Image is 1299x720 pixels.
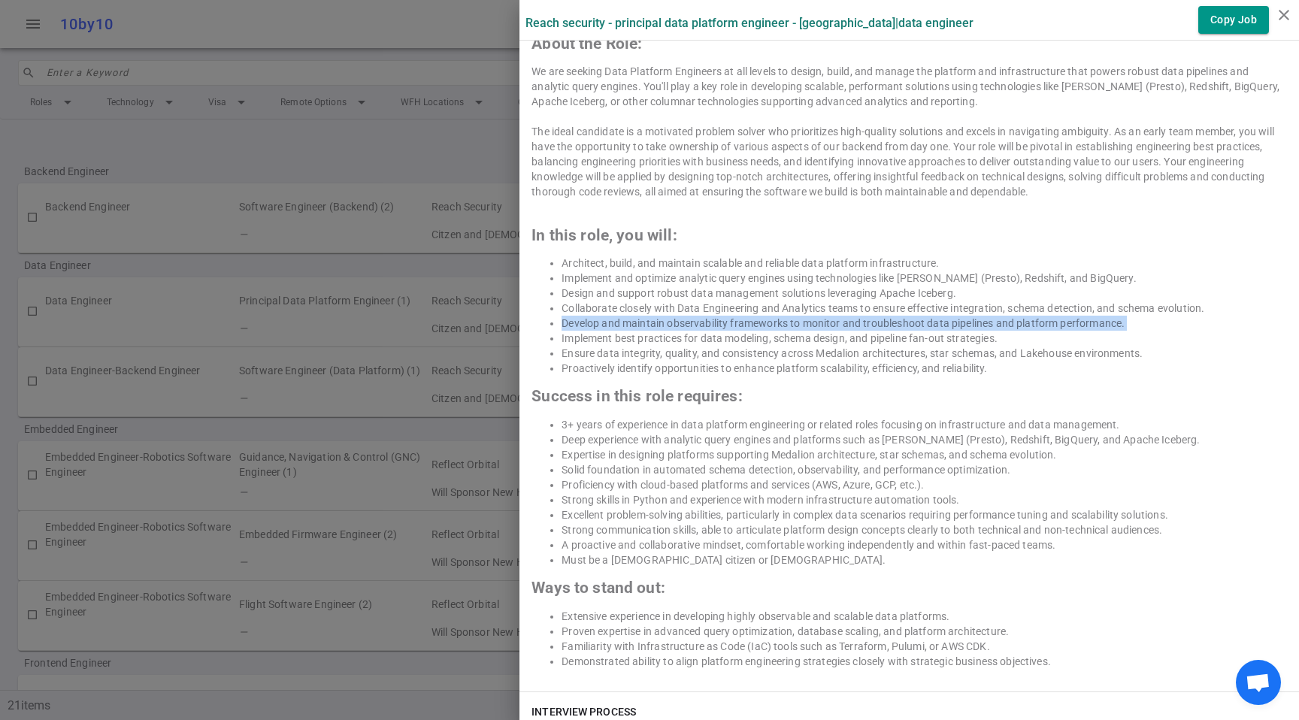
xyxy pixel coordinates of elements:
li: Ensure data integrity, quality, and consistency across Medalion architectures, star schemas, and ... [562,346,1287,361]
li: Excellent problem-solving abilities, particularly in complex data scenarios requiring performance... [562,507,1287,522]
h2: Ways to stand out: [531,580,1287,595]
li: Strong communication skills, able to articulate platform design concepts clearly to both technica... [562,522,1287,537]
li: Architect, build, and maintain scalable and reliable data platform infrastructure. [562,256,1287,271]
i: close [1275,6,1293,24]
li: Collaborate closely with Data Engineering and Analytics teams to ensure effective integration, sc... [562,301,1287,316]
li: Develop and maintain observability frameworks to monitor and troubleshoot data pipelines and plat... [562,316,1287,331]
h6: INTERVIEW PROCESS [531,704,636,719]
li: Must be a [DEMOGRAPHIC_DATA] citizen or [DEMOGRAPHIC_DATA]. [562,552,1287,567]
li: Strong skills in Python and experience with modern infrastructure automation tools. [562,492,1287,507]
li: Proficiency with cloud-based platforms and services (AWS, Azure, GCP, etc.). [562,477,1287,492]
div: Open chat [1236,660,1281,705]
li: Demonstrated ability to align platform engineering strategies closely with strategic business obj... [562,654,1287,669]
h2: Success in this role requires: [531,389,1287,404]
li: Expertise in designing platforms supporting Medalion architecture, star schemas, and schema evolu... [562,447,1287,462]
div: The ideal candidate is a motivated problem solver who prioritizes high-quality solutions and exce... [531,124,1287,199]
h2: About the Role: [531,36,1287,51]
li: Design and support robust data management solutions leveraging Apache Iceberg. [562,286,1287,301]
h2: In this role, you will: [531,228,1287,243]
li: 3+ years of experience in data platform engineering or related roles focusing on infrastructure a... [562,417,1287,432]
div: We are seeking Data Platform Engineers at all levels to design, build, and manage the platform an... [531,64,1287,109]
li: Proactively identify opportunities to enhance platform scalability, efficiency, and reliability. [562,361,1287,376]
li: Proven expertise in advanced query optimization, database scaling, and platform architecture. [562,624,1287,639]
li: Implement best practices for data modeling, schema design, and pipeline fan-out strategies. [562,331,1287,346]
li: Deep experience with analytic query engines and platforms such as [PERSON_NAME] (Presto), Redshif... [562,432,1287,447]
button: Copy Job [1198,6,1269,34]
li: Solid foundation in automated schema detection, observability, and performance optimization. [562,462,1287,477]
li: A proactive and collaborative mindset, comfortable working independently and within fast-paced te... [562,537,1287,552]
li: Implement and optimize analytic query engines using technologies like [PERSON_NAME] (Presto), Red... [562,271,1287,286]
li: Familiarity with Infrastructure as Code (IaC) tools such as Terraform, Pulumi, or AWS CDK. [562,639,1287,654]
label: Reach Security - Principal Data Platform Engineer - [GEOGRAPHIC_DATA] | Data Engineer [525,16,973,30]
li: Extensive experience in developing highly observable and scalable data platforms. [562,609,1287,624]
